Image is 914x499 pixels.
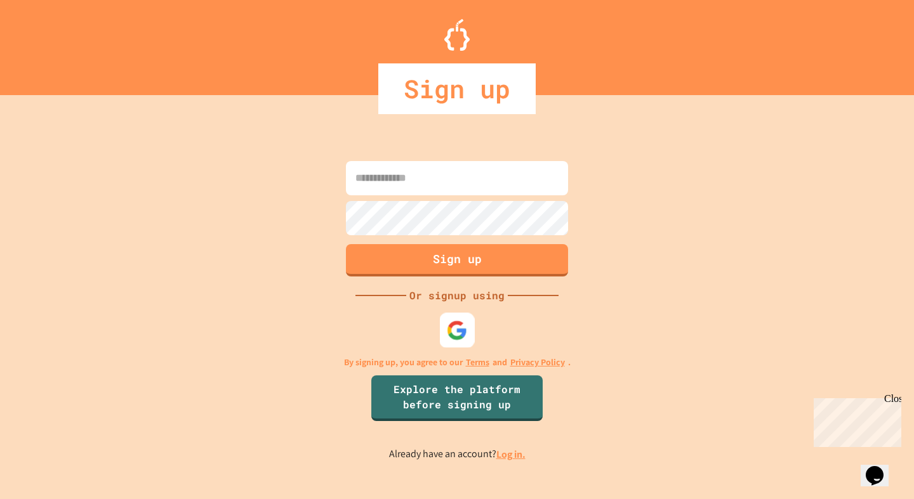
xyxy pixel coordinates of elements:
[344,356,571,369] p: By signing up, you agree to our and .
[466,356,489,369] a: Terms
[861,448,901,486] iframe: chat widget
[346,244,568,276] button: Sign up
[447,320,468,340] img: google-icon.svg
[809,393,901,447] iframe: chat widget
[496,448,526,461] a: Log in.
[371,375,543,421] a: Explore the platform before signing up
[378,63,536,114] div: Sign up
[389,446,526,462] p: Already have an account?
[5,5,88,81] div: Chat with us now!Close
[444,19,470,51] img: Logo.svg
[510,356,565,369] a: Privacy Policy
[406,288,508,303] div: Or signup using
